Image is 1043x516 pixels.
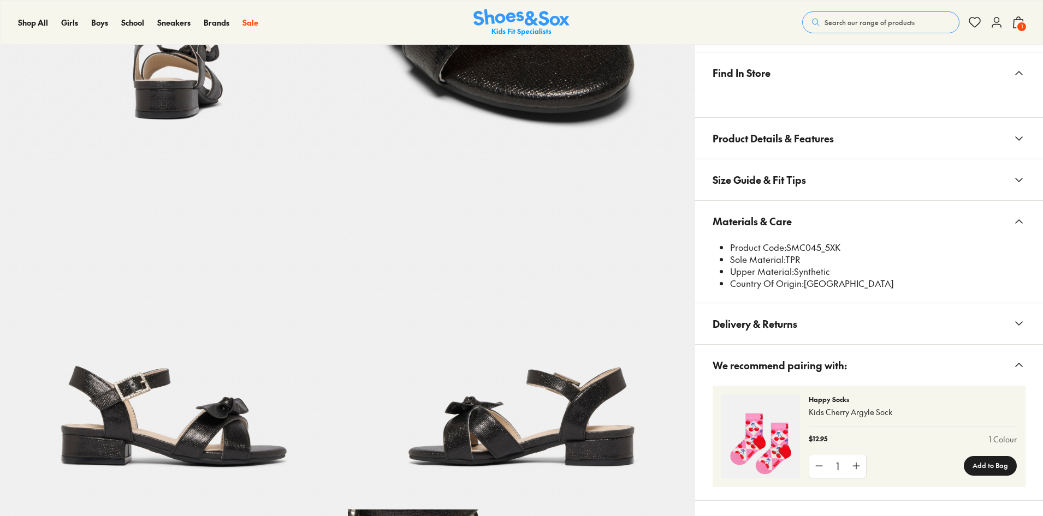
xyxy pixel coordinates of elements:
span: Country Of Origin: [730,277,804,289]
li: [GEOGRAPHIC_DATA] [730,278,1026,290]
span: Materials & Care [713,205,792,237]
li: Synthetic [730,266,1026,278]
button: Add to Bag [964,456,1017,476]
span: Delivery & Returns [713,308,797,340]
span: Find In Store [713,57,771,89]
iframe: Find in Store [713,93,1026,104]
span: Product Code: [730,241,786,253]
button: Find In Store [695,52,1043,93]
div: 1 [829,454,846,478]
button: Delivery & Returns [695,303,1043,344]
img: SNS_Logo_Responsive.svg [473,9,570,36]
span: 1 [1016,21,1027,32]
span: Upper Material: [730,265,794,277]
img: Mc Lydia Black Shimmer [348,162,696,509]
span: Product Details & Features [713,122,834,154]
button: 1 [1012,10,1025,34]
p: $12.95 [809,434,827,445]
span: Sole Material: [730,253,785,265]
button: Size Guide & Fit Tips [695,159,1043,200]
p: Kids Cherry Argyle Sock [809,406,1017,418]
a: Sale [242,17,258,28]
button: We recommend pairing with: [695,345,1043,386]
a: Boys [91,17,108,28]
p: Happy Socks [809,394,1017,404]
a: Brands [204,17,229,28]
a: School [121,17,144,28]
a: Sneakers [157,17,191,28]
a: Shop All [18,17,48,28]
span: We recommend pairing with: [713,349,847,381]
a: Shoes & Sox [473,9,570,36]
span: Size Guide & Fit Tips [713,164,806,196]
button: Materials & Care [695,201,1043,242]
li: SMC045_5XK [730,242,1026,254]
a: 1 Colour [989,434,1017,445]
span: Search our range of products [825,17,915,27]
img: 4-543651_1 [721,394,800,478]
button: Search our range of products [802,11,959,33]
button: Open gorgias live chat [5,4,38,37]
a: Girls [61,17,78,28]
li: TPR [730,254,1026,266]
button: Product Details & Features [695,118,1043,159]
